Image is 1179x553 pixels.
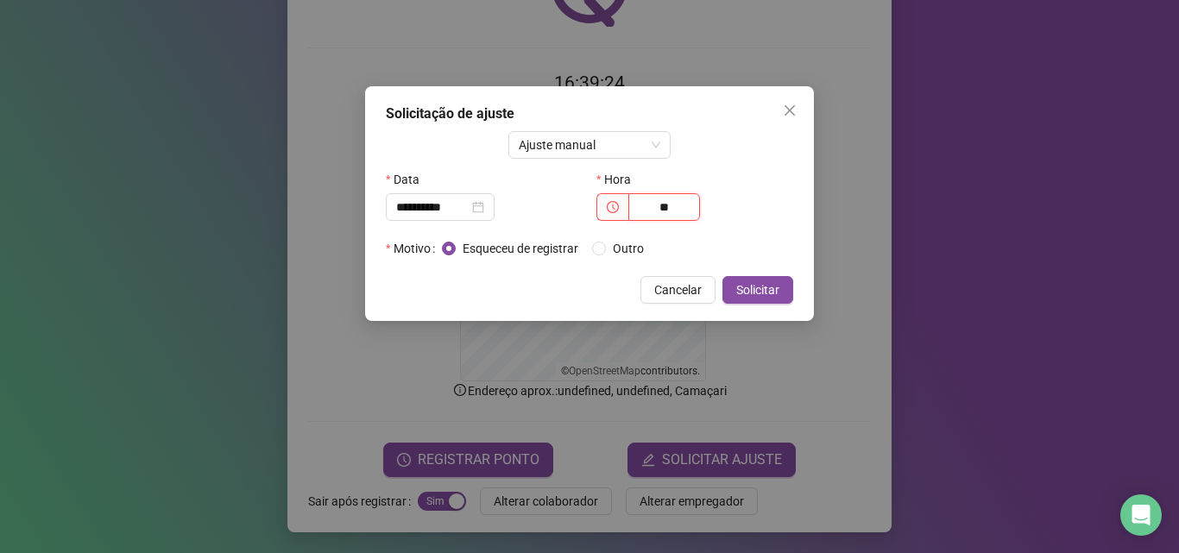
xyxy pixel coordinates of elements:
span: Cancelar [654,280,702,299]
span: Solicitar [736,280,779,299]
button: Cancelar [640,276,716,304]
div: Open Intercom Messenger [1120,494,1162,536]
button: Close [776,97,804,124]
span: Ajuste manual [519,132,661,158]
div: Solicitação de ajuste [386,104,793,124]
span: close [783,104,797,117]
label: Data [386,166,431,193]
button: Solicitar [722,276,793,304]
label: Hora [596,166,642,193]
span: Esqueceu de registrar [456,239,585,258]
span: clock-circle [607,201,619,213]
label: Motivo [386,235,442,262]
span: Outro [606,239,651,258]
